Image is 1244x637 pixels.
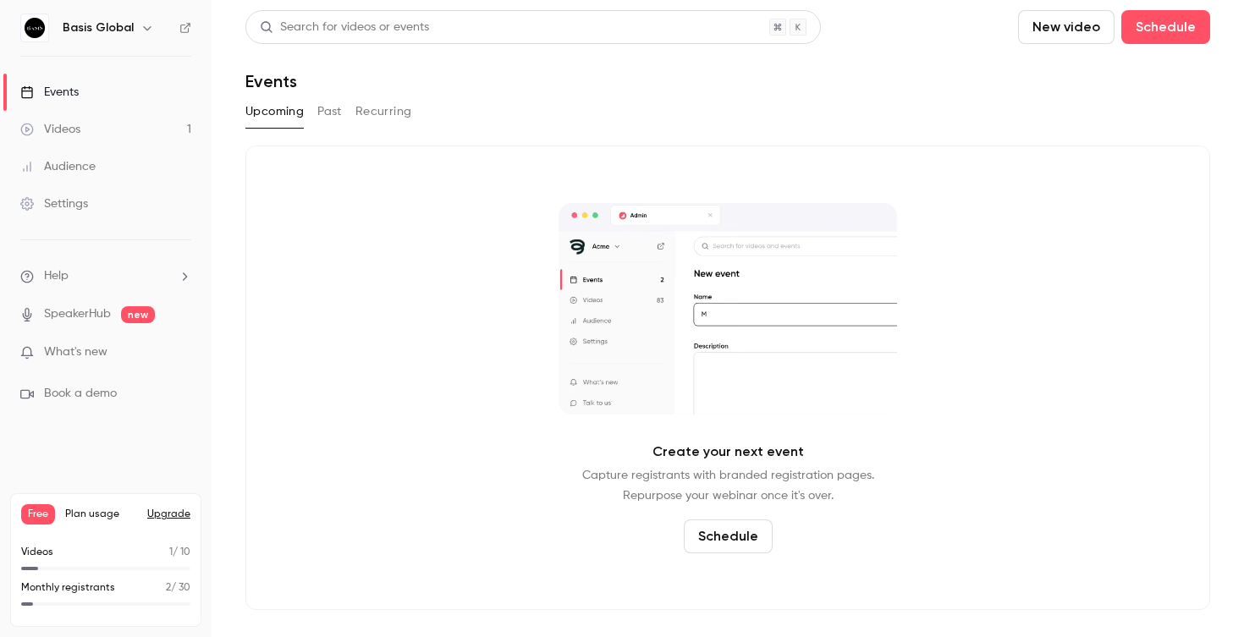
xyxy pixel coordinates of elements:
[355,98,412,125] button: Recurring
[652,442,804,462] p: Create your next event
[166,583,171,593] span: 2
[582,465,874,506] p: Capture registrants with branded registration pages. Repurpose your webinar once it's over.
[20,267,191,285] li: help-dropdown-opener
[20,84,79,101] div: Events
[21,504,55,524] span: Free
[20,195,88,212] div: Settings
[245,71,297,91] h1: Events
[1018,10,1115,44] button: New video
[20,158,96,175] div: Audience
[20,121,80,138] div: Videos
[21,545,53,560] p: Videos
[147,508,190,521] button: Upgrade
[21,580,115,596] p: Monthly registrants
[169,545,190,560] p: / 10
[44,385,117,403] span: Book a demo
[44,305,111,323] a: SpeakerHub
[260,19,429,36] div: Search for videos or events
[245,98,304,125] button: Upcoming
[65,508,137,521] span: Plan usage
[171,345,191,360] iframe: Noticeable Trigger
[21,14,48,41] img: Basis Global
[684,519,773,553] button: Schedule
[1121,10,1210,44] button: Schedule
[63,19,134,36] h6: Basis Global
[44,343,107,361] span: What's new
[44,267,69,285] span: Help
[317,98,342,125] button: Past
[121,306,155,323] span: new
[166,580,190,596] p: / 30
[169,547,173,557] span: 1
